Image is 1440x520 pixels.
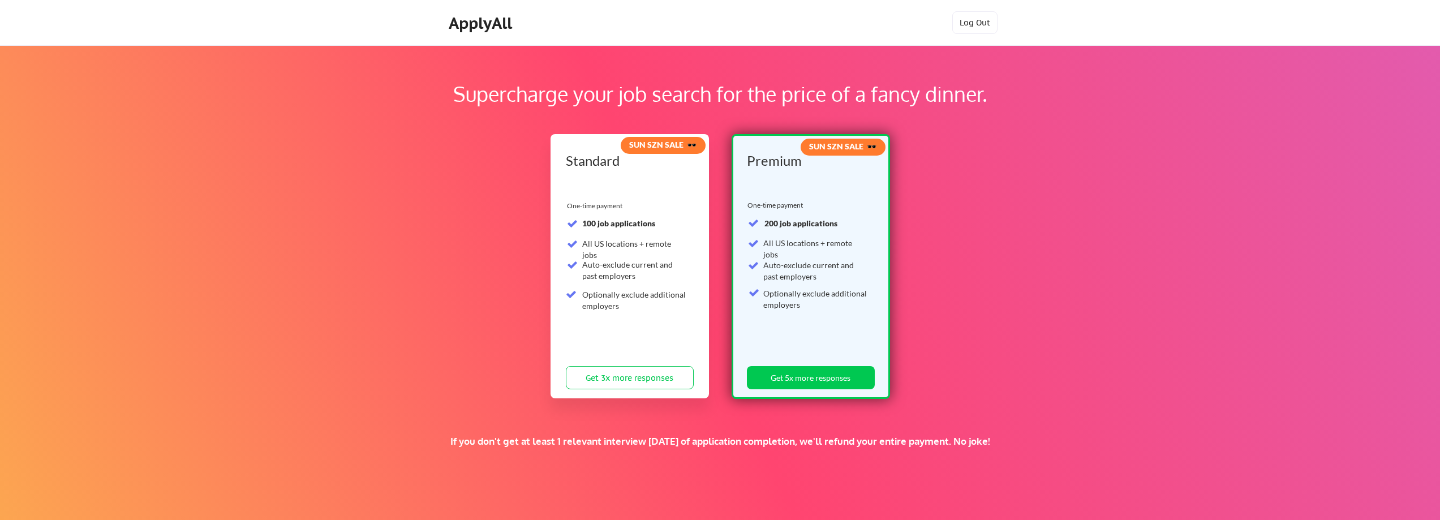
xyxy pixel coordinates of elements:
[952,11,998,34] button: Log Out
[567,201,626,210] div: One-time payment
[763,238,868,260] div: All US locations + remote jobs
[747,154,871,167] div: Premium
[629,140,697,149] strong: SUN SZN SALE 🕶️
[196,435,1244,448] div: If you don't get at least 1 relevant interview [DATE] of application completion, we'll refund you...
[747,201,806,210] div: One-time payment
[566,154,690,167] div: Standard
[582,259,687,281] div: Auto-exclude current and past employers
[809,141,876,151] strong: SUN SZN SALE 🕶️
[747,366,875,389] button: Get 5x more responses
[763,260,868,282] div: Auto-exclude current and past employers
[764,218,837,228] strong: 200 job applications
[582,218,655,228] strong: 100 job applications
[449,14,515,33] div: ApplyAll
[566,366,694,389] button: Get 3x more responses
[582,289,687,311] div: Optionally exclude additional employers
[72,79,1368,109] div: Supercharge your job search for the price of a fancy dinner.
[763,288,868,310] div: Optionally exclude additional employers
[582,238,687,260] div: All US locations + remote jobs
